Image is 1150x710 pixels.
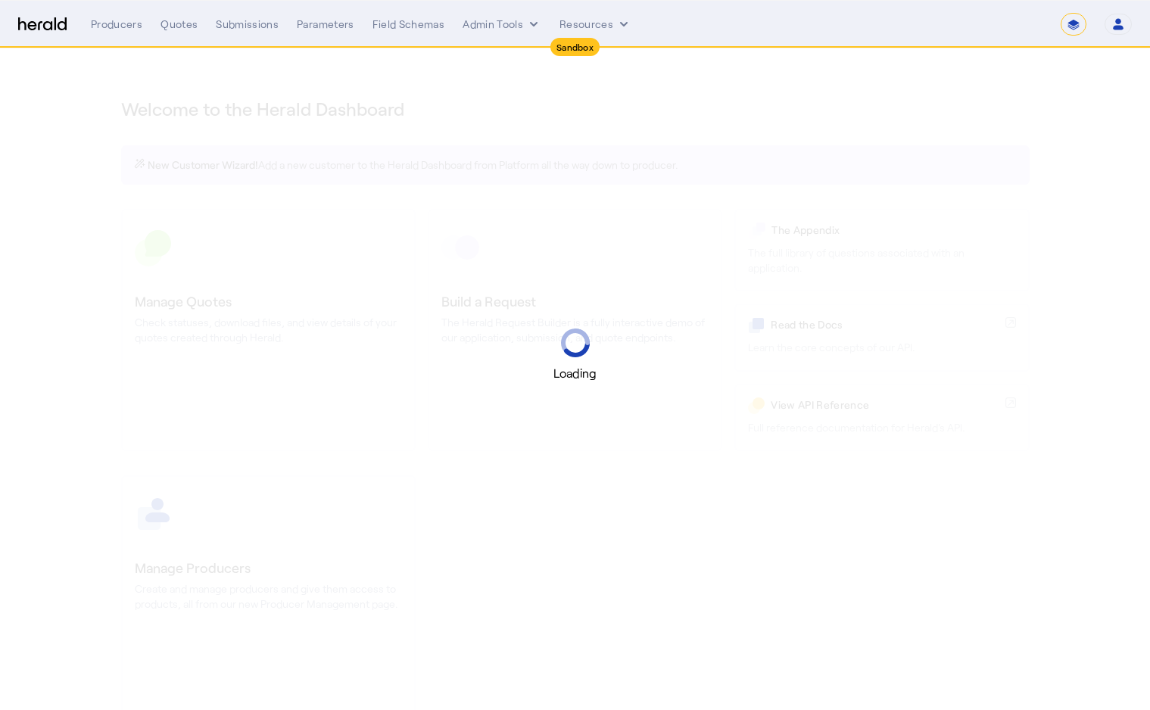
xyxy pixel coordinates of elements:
[463,17,541,32] button: internal dropdown menu
[161,17,198,32] div: Quotes
[297,17,354,32] div: Parameters
[550,38,600,56] div: Sandbox
[559,17,631,32] button: Resources dropdown menu
[216,17,279,32] div: Submissions
[91,17,142,32] div: Producers
[372,17,445,32] div: Field Schemas
[18,17,67,32] img: Herald Logo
